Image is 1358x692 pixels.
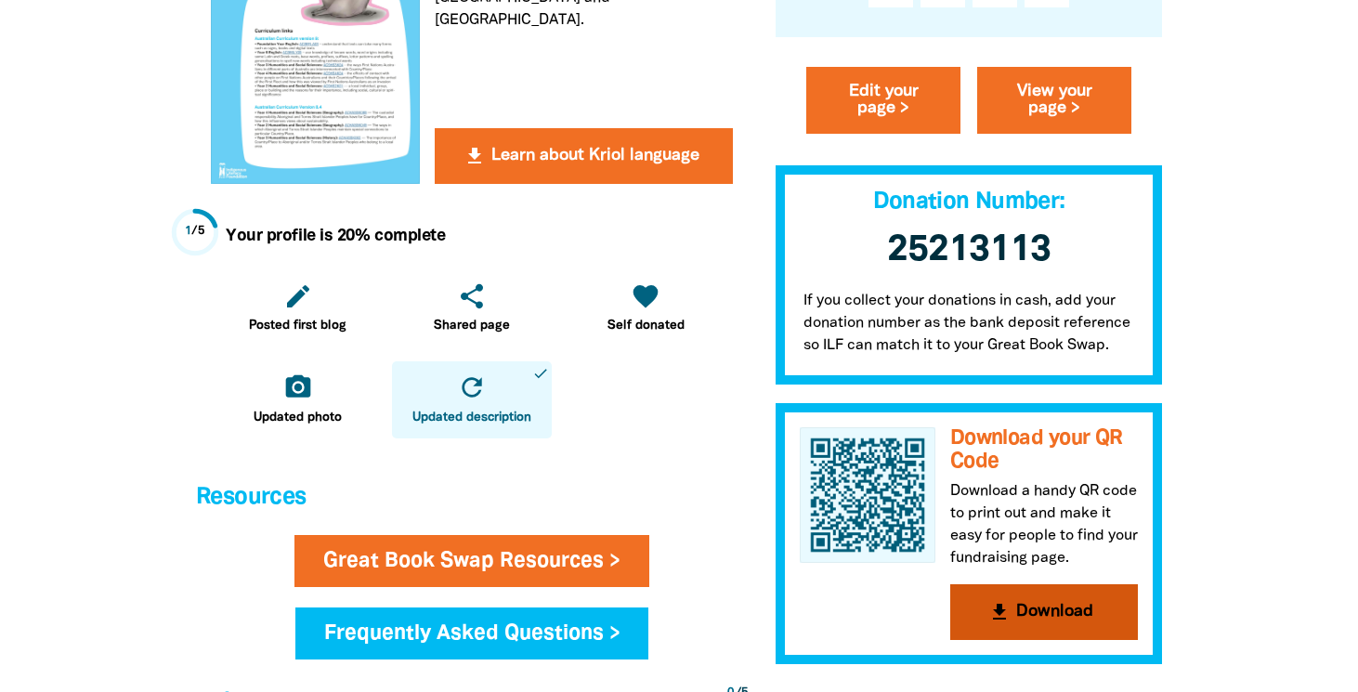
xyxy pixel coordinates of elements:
i: favorite [631,281,660,311]
a: camera_altUpdated photo [218,361,377,438]
span: Self donated [607,317,685,335]
i: get_app [988,601,1011,623]
span: Donation Number: [873,191,1065,213]
i: refresh [457,372,487,402]
span: 1 [185,226,192,237]
button: get_appDownload [950,584,1138,640]
i: share [457,281,487,311]
i: get_app [464,145,486,167]
i: done [532,365,549,382]
strong: Your profile is 20% complete [226,228,445,243]
span: 25213113 [887,233,1051,268]
i: edit [283,281,313,311]
span: Updated description [412,409,531,427]
p: If you collect your donations in cash, add your donation number as the bank deposit reference so ... [776,290,1162,385]
div: / 5 [185,223,206,241]
span: Updated photo [254,409,342,427]
a: Edit your page > [806,67,960,134]
i: camera_alt [283,372,313,402]
a: Great Book Swap Resources > [294,535,649,587]
button: get_app Learn about Kriol language [435,128,733,184]
a: Frequently Asked Questions > [295,607,649,659]
a: editPosted first blog [218,270,377,347]
span: Shared page [434,317,510,335]
a: refreshUpdated descriptiondone [392,361,551,438]
span: Posted first blog [249,317,346,335]
a: View your page > [977,67,1131,134]
a: favoriteSelf donated [567,270,725,347]
a: shareShared page [392,270,551,347]
span: Resources [196,487,306,508]
h3: Download your QR Code [950,427,1138,473]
